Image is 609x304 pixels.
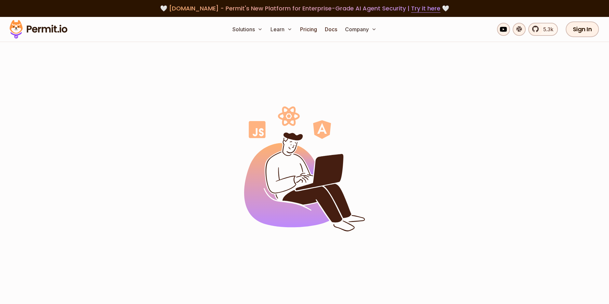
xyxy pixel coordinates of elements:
[322,23,340,36] a: Docs
[539,25,553,33] span: 5.3k
[16,4,593,13] div: 🤍 🤍
[244,106,365,231] img: Permit logo
[7,18,70,40] img: Permit logo
[411,4,440,13] a: Try it here
[169,4,440,12] span: [DOMAIN_NAME] - Permit's New Platform for Enterprise-Grade AI Agent Security |
[268,23,295,36] button: Learn
[230,23,265,36] button: Solutions
[298,23,320,36] a: Pricing
[566,21,599,37] a: Sign In
[342,23,379,36] button: Company
[528,23,558,36] a: 5.3k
